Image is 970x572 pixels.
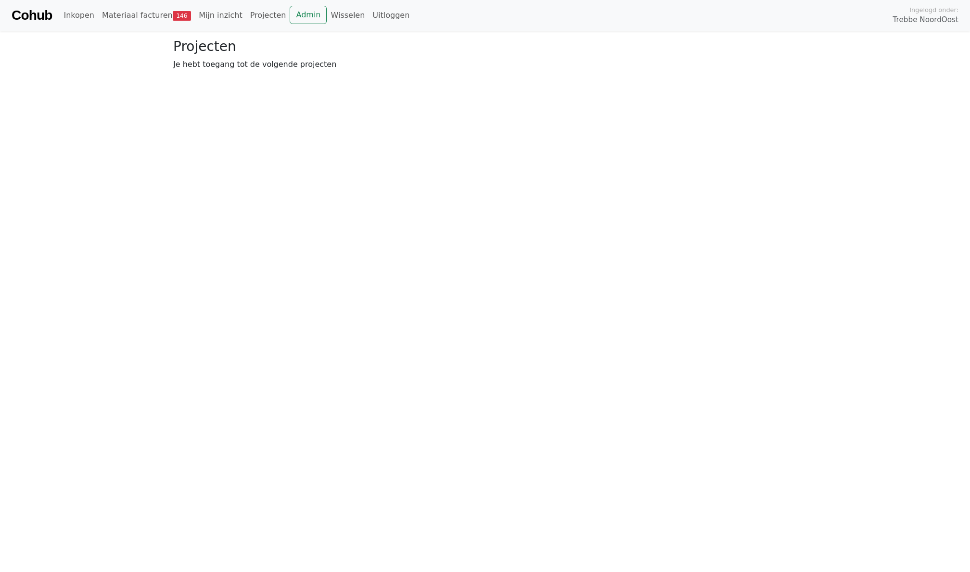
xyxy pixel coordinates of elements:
[195,6,246,25] a: Mijn inzicht
[327,6,369,25] a: Wisselen
[369,6,413,25] a: Uitloggen
[173,38,797,55] h3: Projecten
[909,5,958,14] span: Ingelogd onder:
[98,6,195,25] a: Materiaal facturen146
[246,6,290,25] a: Projecten
[893,14,958,25] span: Trebbe NoordOost
[173,59,797,70] p: Je hebt toegang tot de volgende projecten
[60,6,98,25] a: Inkopen
[290,6,327,24] a: Admin
[173,11,191,21] span: 146
[12,4,52,27] a: Cohub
